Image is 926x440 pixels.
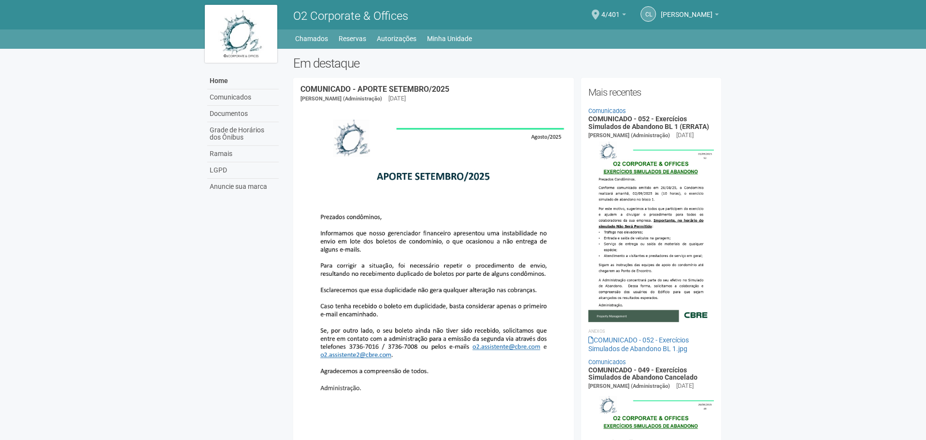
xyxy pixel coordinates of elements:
[588,132,670,139] span: [PERSON_NAME] (Administração)
[205,5,277,63] img: logo.jpg
[207,146,279,162] a: Ramais
[601,1,620,18] span: 4/401
[388,94,406,103] div: [DATE]
[588,115,709,130] a: COMUNICADO - 052 - Exercícios Simulados de Abandono BL 1 (ERRATA)
[588,85,714,99] h2: Mais recentes
[676,382,694,390] div: [DATE]
[207,106,279,122] a: Documentos
[661,12,719,20] a: [PERSON_NAME]
[427,32,472,45] a: Minha Unidade
[601,12,626,20] a: 4/401
[207,73,279,89] a: Home
[295,32,328,45] a: Chamados
[588,327,714,336] li: Anexos
[207,122,279,146] a: Grade de Horários dos Ônibus
[207,89,279,106] a: Comunicados
[293,56,722,71] h2: Em destaque
[293,9,408,23] span: O2 Corporate & Offices
[588,383,670,389] span: [PERSON_NAME] (Administração)
[207,162,279,179] a: LGPD
[661,1,712,18] span: Claudia Luíza Soares de Castro
[588,366,698,381] a: COMUNICADO - 049 - Exercícios Simulados de Abandono Cancelado
[588,107,626,114] a: Comunicados
[588,140,714,322] img: COMUNICADO%20-%20052%20-%20Exerc%C3%ADcios%20Simulados%20de%20Abandono%20BL%201.jpg
[641,6,656,22] a: CL
[377,32,416,45] a: Autorizações
[588,336,689,353] a: COMUNICADO - 052 - Exercícios Simulados de Abandono BL 1.jpg
[207,179,279,195] a: Anuncie sua marca
[588,358,626,366] a: Comunicados
[300,96,382,102] span: [PERSON_NAME] (Administração)
[676,131,694,140] div: [DATE]
[339,32,366,45] a: Reservas
[300,85,449,94] a: COMUNICADO - APORTE SETEMBRO/2025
